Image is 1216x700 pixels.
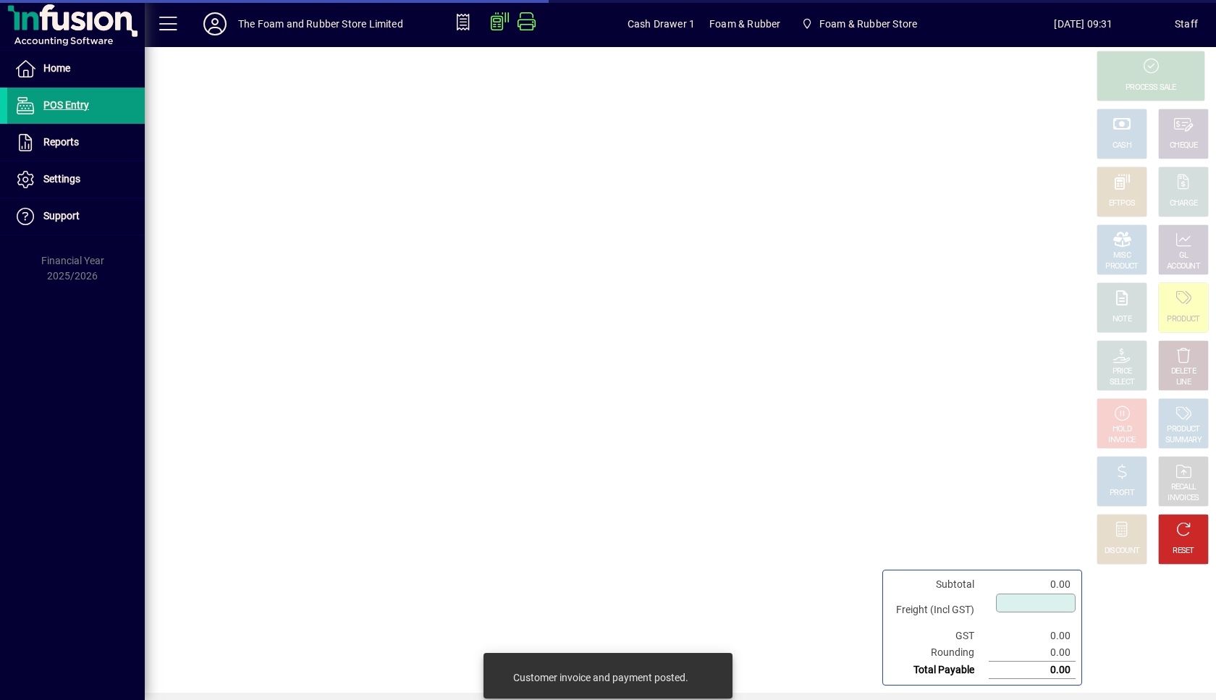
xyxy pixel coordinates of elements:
div: LINE [1176,377,1191,388]
div: PRODUCT [1167,314,1199,325]
span: Settings [43,173,80,185]
div: NOTE [1112,314,1131,325]
span: Foam & Rubber Store [795,11,923,37]
span: Reports [43,136,79,148]
td: Rounding [889,644,989,662]
span: Home [43,62,70,74]
td: 0.00 [989,628,1076,644]
div: CHEQUE [1170,140,1197,151]
div: SELECT [1110,377,1135,388]
a: Support [7,198,145,235]
td: GST [889,628,989,644]
td: 0.00 [989,644,1076,662]
div: PROCESS SALE [1126,83,1176,93]
span: Foam & Rubber Store [819,12,917,35]
div: RECALL [1171,482,1196,493]
div: RESET [1173,546,1194,557]
div: CHARGE [1170,198,1198,209]
td: Freight (Incl GST) [889,593,989,628]
td: Total Payable [889,662,989,679]
td: 0.00 [989,576,1076,593]
div: MISC [1113,250,1131,261]
div: GL [1179,250,1188,261]
a: Home [7,51,145,87]
span: [DATE] 09:31 [992,12,1175,35]
button: Profile [192,11,238,37]
div: INVOICES [1168,493,1199,504]
a: Reports [7,125,145,161]
div: PROFIT [1110,488,1134,499]
td: Subtotal [889,576,989,593]
div: SUMMARY [1165,435,1202,446]
div: HOLD [1112,424,1131,435]
span: Cash Drawer 1 [628,12,695,35]
div: DELETE [1171,366,1196,377]
a: Settings [7,161,145,198]
td: 0.00 [989,662,1076,679]
div: INVOICE [1108,435,1135,446]
div: Customer invoice and payment posted. [513,670,688,685]
span: Foam & Rubber [709,12,780,35]
div: DISCOUNT [1105,546,1139,557]
div: Staff [1175,12,1198,35]
div: PRODUCT [1167,424,1199,435]
div: PRODUCT [1105,261,1138,272]
span: Support [43,210,80,222]
span: POS Entry [43,99,89,111]
div: EFTPOS [1109,198,1136,209]
div: PRICE [1112,366,1132,377]
div: The Foam and Rubber Store Limited [238,12,403,35]
div: ACCOUNT [1167,261,1200,272]
div: CASH [1112,140,1131,151]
